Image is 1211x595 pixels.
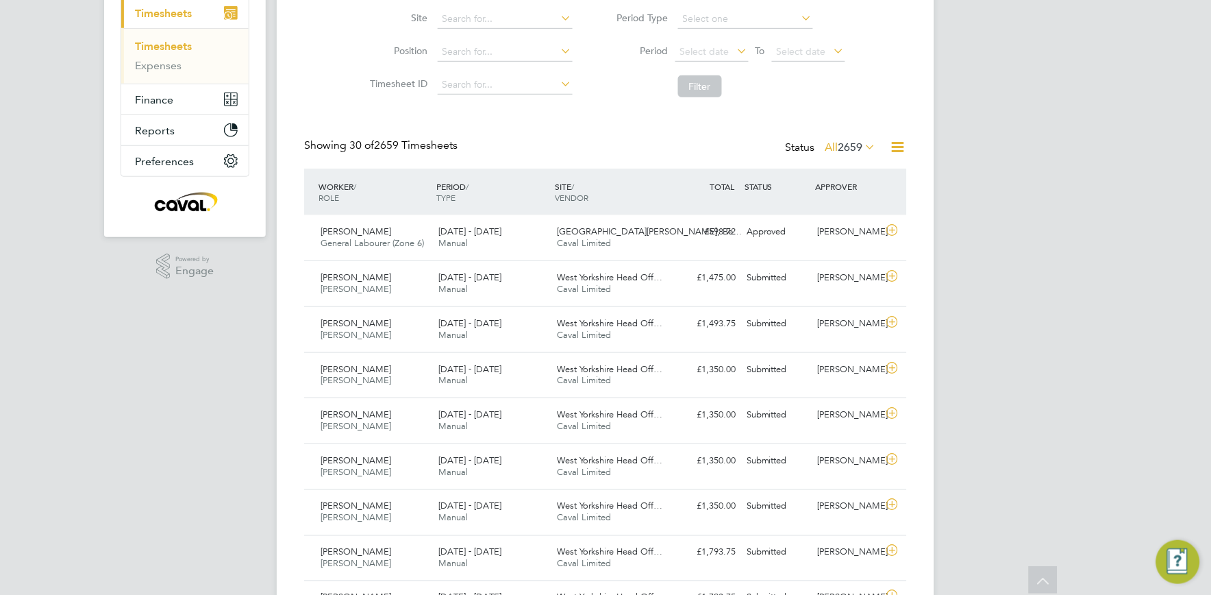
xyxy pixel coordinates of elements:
div: [PERSON_NAME] [812,313,884,335]
a: Go to home page [121,191,249,212]
span: Timesheets [135,7,192,20]
label: Period Type [607,12,669,24]
div: Submitted [741,404,812,426]
span: Manual [439,466,469,478]
a: Expenses [135,59,182,72]
div: Submitted [741,359,812,381]
button: Finance [121,84,249,114]
button: Engage Resource Center [1156,540,1200,584]
span: [PERSON_NAME] [321,374,391,386]
span: [GEOGRAPHIC_DATA][PERSON_NAME], Be… [558,226,742,237]
span: [DATE] - [DATE] [439,409,502,420]
div: [PERSON_NAME] [812,221,884,243]
span: Manual [439,558,469,570]
span: [PERSON_NAME] [321,226,391,237]
div: Showing [304,138,460,153]
div: Submitted [741,450,812,472]
span: [PERSON_NAME] [321,363,391,375]
span: To [751,42,769,60]
div: STATUS [741,174,812,199]
label: Position [366,45,428,57]
button: Reports [121,115,249,145]
span: TYPE [437,192,456,203]
div: [PERSON_NAME] [812,450,884,472]
input: Select one [678,10,813,29]
span: [PERSON_NAME] [321,409,391,420]
span: [PERSON_NAME] [321,454,391,466]
div: [PERSON_NAME] [812,496,884,518]
span: West Yorkshire Head Off… [558,363,663,375]
div: £1,350.00 [670,450,741,472]
div: Submitted [741,267,812,289]
span: Caval Limited [558,329,612,341]
div: £1,350.00 [670,359,741,381]
a: Timesheets [135,40,192,53]
span: [PERSON_NAME] [321,558,391,570]
div: Timesheets [121,28,249,84]
div: £598.72 [670,221,741,243]
a: Powered byEngage [156,254,214,280]
label: Site [366,12,428,24]
label: Timesheet ID [366,77,428,90]
img: caval-logo-retina.png [151,191,219,212]
span: TOTAL [710,181,734,192]
span: West Yorkshire Head Off… [558,317,663,329]
div: [PERSON_NAME] [812,404,884,426]
span: 30 of [349,138,374,152]
span: Caval Limited [558,283,612,295]
label: Period [607,45,669,57]
span: / [466,181,469,192]
input: Search for... [438,10,573,29]
div: £1,793.75 [670,542,741,564]
span: Select date [777,45,826,58]
span: West Yorkshire Head Off… [558,500,663,512]
span: Powered by [175,254,214,265]
span: [PERSON_NAME] [321,420,391,432]
span: [DATE] - [DATE] [439,363,502,375]
span: 2659 [838,141,863,154]
div: SITE [552,174,671,210]
span: VENDOR [555,192,589,203]
span: Engage [175,265,214,277]
div: [PERSON_NAME] [812,267,884,289]
div: PERIOD [434,174,552,210]
span: ROLE [319,192,339,203]
span: West Yorkshire Head Off… [558,454,663,466]
div: Status [786,138,879,158]
span: Manual [439,283,469,295]
div: £1,493.75 [670,313,741,335]
span: [DATE] - [DATE] [439,271,502,283]
span: / [353,181,356,192]
span: Finance [135,93,173,106]
span: [PERSON_NAME] [321,546,391,558]
span: General Labourer (Zone 6) [321,237,424,249]
label: All [825,141,877,154]
input: Search for... [438,75,573,95]
span: [DATE] - [DATE] [439,500,502,512]
span: Select date [680,45,729,58]
span: [DATE] - [DATE] [439,317,502,329]
span: Reports [135,124,175,137]
span: [PERSON_NAME] [321,512,391,524]
span: Caval Limited [558,374,612,386]
span: [PERSON_NAME] [321,317,391,329]
span: / [572,181,575,192]
div: Approved [741,221,812,243]
span: Manual [439,512,469,524]
span: West Yorkshire Head Off… [558,409,663,420]
div: £1,350.00 [670,404,741,426]
span: [PERSON_NAME] [321,500,391,512]
span: Manual [439,237,469,249]
div: APPROVER [812,174,884,199]
span: [DATE] - [DATE] [439,546,502,558]
span: [DATE] - [DATE] [439,226,502,237]
span: Manual [439,329,469,341]
div: £1,350.00 [670,496,741,518]
span: 2659 Timesheets [349,138,458,152]
div: £1,475.00 [670,267,741,289]
span: [PERSON_NAME] [321,466,391,478]
span: Preferences [135,155,194,168]
span: [PERSON_NAME] [321,271,391,283]
span: West Yorkshire Head Off… [558,271,663,283]
div: Submitted [741,496,812,518]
